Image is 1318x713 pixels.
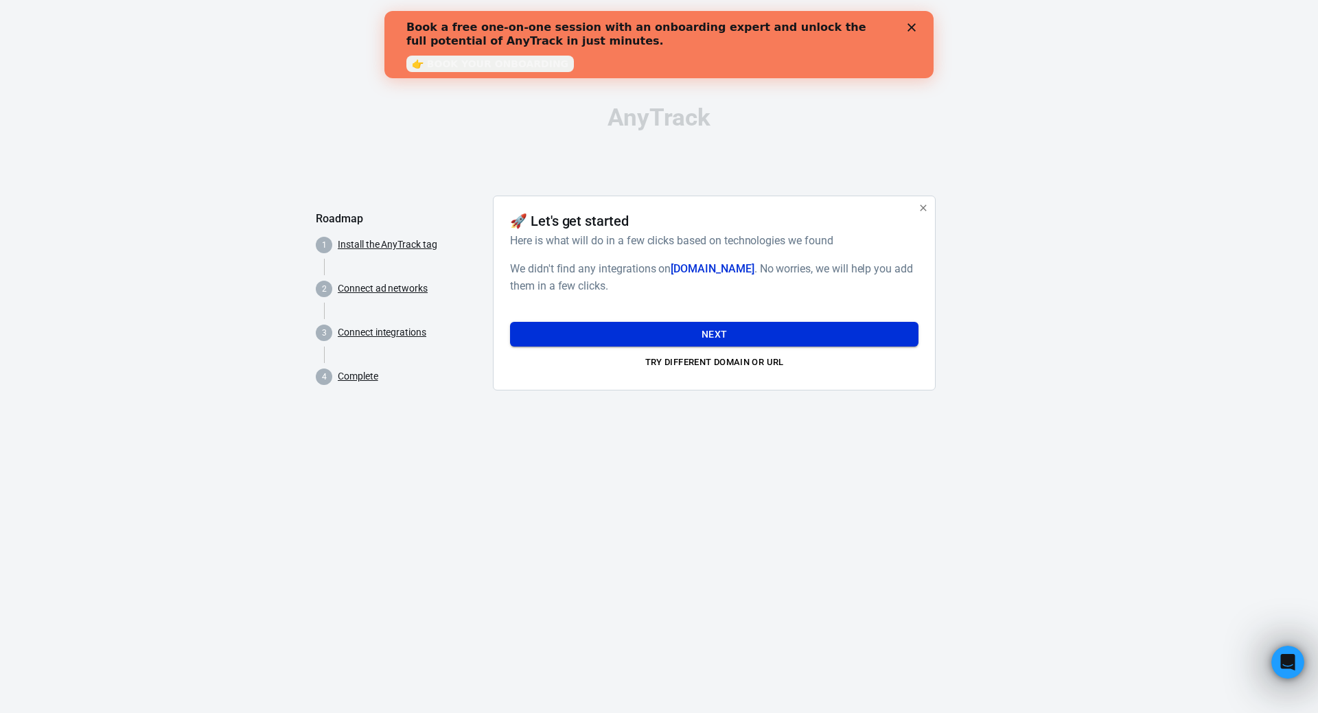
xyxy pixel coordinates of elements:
[322,372,327,382] text: 4
[322,284,327,294] text: 2
[316,106,1002,130] div: AnyTrack
[338,325,426,340] a: Connect integrations
[322,328,327,338] text: 3
[510,322,918,347] button: Next
[510,260,918,294] h6: We didn't find any integrations on . No worries, we will help you add them in a few clicks.
[322,240,327,250] text: 1
[523,12,537,21] div: Close
[510,232,913,249] h6: Here is what will do in a few clicks based on technologies we found
[384,11,934,78] iframe: Intercom live chat banner
[1271,646,1304,679] iframe: Intercom live chat
[510,352,918,373] button: Try different domain or url
[671,262,754,275] span: [DOMAIN_NAME]
[316,212,482,226] h5: Roadmap
[338,281,428,296] a: Connect ad networks
[338,369,378,384] a: Complete
[338,237,437,252] a: Install the AnyTrack tag
[510,213,629,229] h4: 🚀 Let's get started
